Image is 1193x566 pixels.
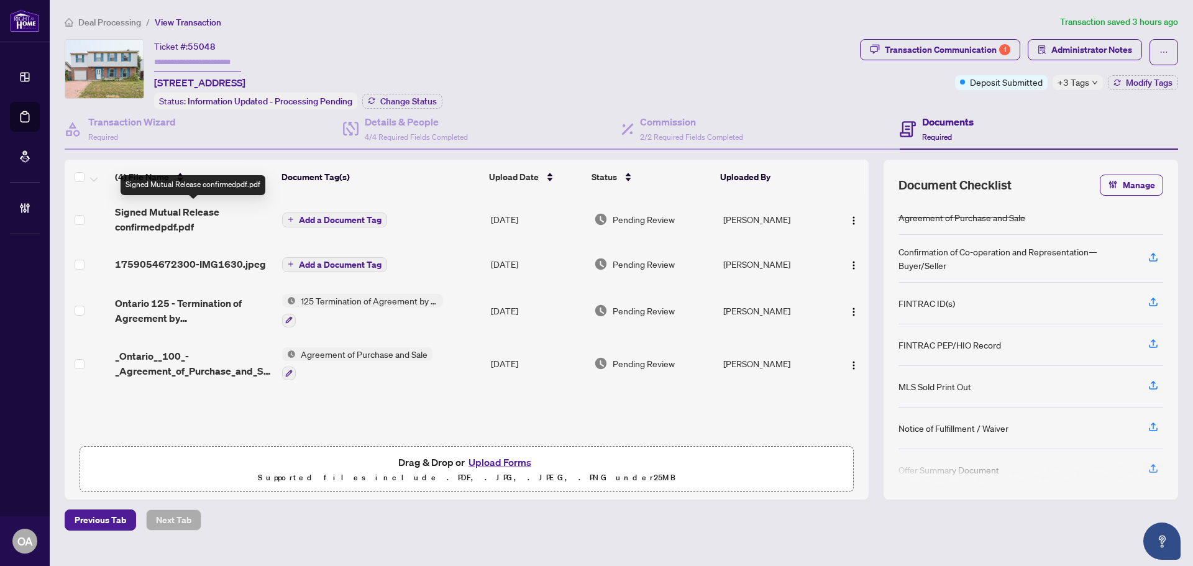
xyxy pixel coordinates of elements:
[849,360,859,370] img: Logo
[594,212,608,226] img: Document Status
[282,294,443,327] button: Status Icon125 Termination of Agreement by Buyer - Agreement of Purchase and Sale
[296,347,432,361] span: Agreement of Purchase and Sale
[898,421,1008,435] div: Notice of Fulfillment / Waiver
[718,244,832,284] td: [PERSON_NAME]
[282,257,387,272] button: Add a Document Tag
[299,216,382,224] span: Add a Document Tag
[999,44,1010,55] div: 1
[715,160,828,194] th: Uploaded By
[78,17,141,28] span: Deal Processing
[885,40,1010,60] div: Transaction Communication
[898,338,1001,352] div: FINTRAC PEP/HIO Record
[299,260,382,269] span: Add a Document Tag
[188,41,216,52] span: 55048
[640,132,743,142] span: 2/2 Required Fields Completed
[613,357,675,370] span: Pending Review
[594,357,608,370] img: Document Status
[115,204,272,234] span: Signed Mutual Release confirmedpdf.pdf
[121,175,265,195] div: Signed Mutual Release confirmedpdf.pdf
[486,284,589,337] td: [DATE]
[115,170,169,184] span: (4) File Name
[282,256,387,272] button: Add a Document Tag
[613,212,675,226] span: Pending Review
[88,132,118,142] span: Required
[146,15,150,29] li: /
[1058,75,1089,89] span: +3 Tags
[154,39,216,53] div: Ticket #:
[613,257,675,271] span: Pending Review
[1028,39,1142,60] button: Administrator Notes
[1126,78,1172,87] span: Modify Tags
[1051,40,1132,60] span: Administrator Notes
[489,170,539,184] span: Upload Date
[1100,175,1163,196] button: Manage
[10,9,40,32] img: logo
[1092,80,1098,86] span: down
[65,18,73,27] span: home
[1123,175,1155,195] span: Manage
[844,301,864,321] button: Logo
[718,337,832,391] td: [PERSON_NAME]
[849,216,859,226] img: Logo
[80,447,853,493] span: Drag & Drop orUpload FormsSupported files include .PDF, .JPG, .JPEG, .PNG under25MB
[115,257,266,272] span: 1759054672300-IMG1630.jpeg
[155,17,221,28] span: View Transaction
[282,211,387,227] button: Add a Document Tag
[362,94,442,109] button: Change Status
[282,212,387,227] button: Add a Document Tag
[75,510,126,530] span: Previous Tab
[1038,45,1046,54] span: solution
[594,304,608,317] img: Document Status
[640,114,743,129] h4: Commission
[849,260,859,270] img: Logo
[154,75,245,90] span: [STREET_ADDRESS]
[844,209,864,229] button: Logo
[486,244,589,284] td: [DATE]
[592,170,617,184] span: Status
[1159,48,1168,57] span: ellipsis
[844,254,864,274] button: Logo
[65,40,144,98] img: IMG-X12323614_1.jpg
[365,132,468,142] span: 4/4 Required Fields Completed
[146,509,201,531] button: Next Tab
[922,132,952,142] span: Required
[282,347,296,361] img: Status Icon
[898,296,955,310] div: FINTRAC ID(s)
[486,337,589,391] td: [DATE]
[115,296,272,326] span: Ontario 125 - Termination of Agreement by [PERSON_NAME].pdf
[188,96,352,107] span: Information Updated - Processing Pending
[587,160,715,194] th: Status
[398,454,535,470] span: Drag & Drop or
[65,509,136,531] button: Previous Tab
[970,75,1043,89] span: Deposit Submitted
[154,93,357,109] div: Status:
[486,194,589,244] td: [DATE]
[613,304,675,317] span: Pending Review
[898,211,1025,224] div: Agreement of Purchase and Sale
[277,160,485,194] th: Document Tag(s)
[380,97,437,106] span: Change Status
[1060,15,1178,29] article: Transaction saved 3 hours ago
[718,194,832,244] td: [PERSON_NAME]
[365,114,468,129] h4: Details & People
[88,114,176,129] h4: Transaction Wizard
[17,532,33,550] span: OA
[898,245,1133,272] div: Confirmation of Co-operation and Representation—Buyer/Seller
[282,294,296,308] img: Status Icon
[718,284,832,337] td: [PERSON_NAME]
[898,380,971,393] div: MLS Sold Print Out
[288,261,294,267] span: plus
[860,39,1020,60] button: Transaction Communication1
[88,470,846,485] p: Supported files include .PDF, .JPG, .JPEG, .PNG under 25 MB
[282,347,432,381] button: Status IconAgreement of Purchase and Sale
[594,257,608,271] img: Document Status
[1143,523,1181,560] button: Open asap
[1108,75,1178,90] button: Modify Tags
[922,114,974,129] h4: Documents
[898,463,999,477] div: Offer Summary Document
[115,349,272,378] span: _Ontario__100_-_Agreement_of_Purchase_and_Sale_-_Residential.pdf
[296,294,443,308] span: 125 Termination of Agreement by Buyer - Agreement of Purchase and Sale
[465,454,535,470] button: Upload Forms
[110,160,277,194] th: (4) File Name
[484,160,587,194] th: Upload Date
